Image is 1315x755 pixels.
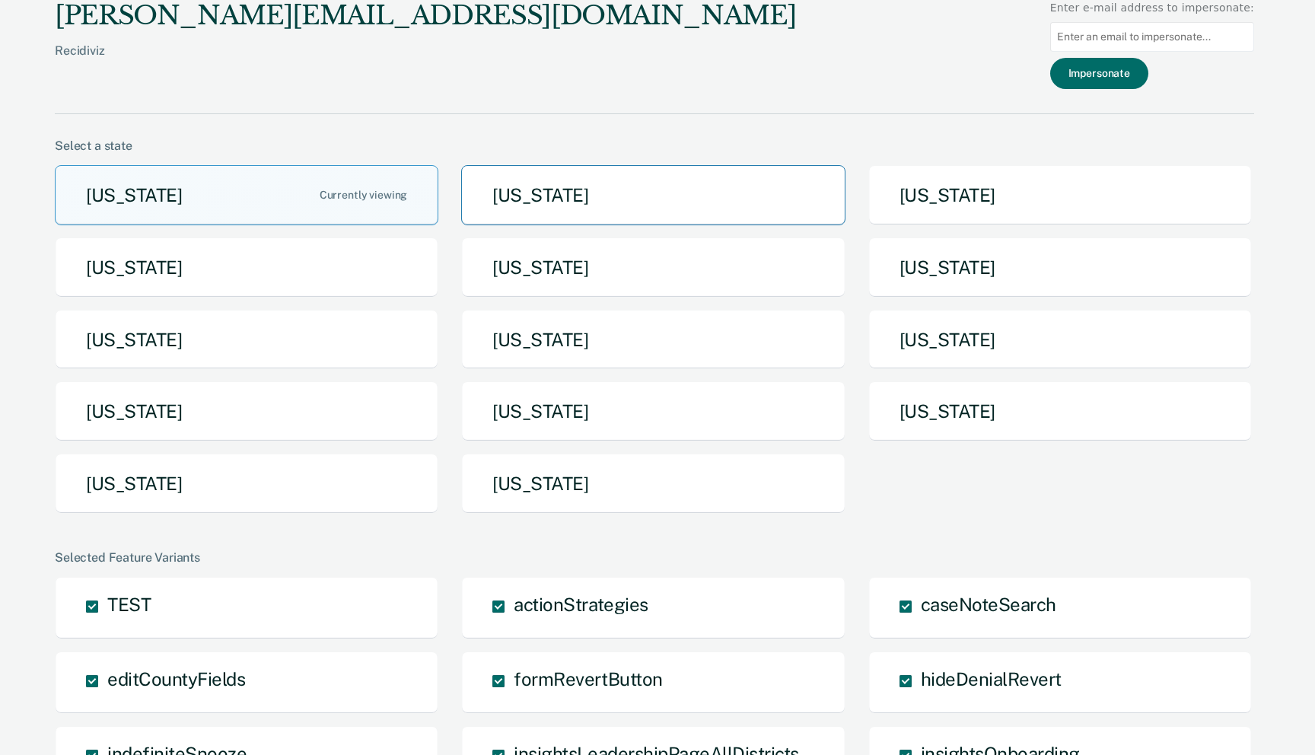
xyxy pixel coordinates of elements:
[461,381,845,441] button: [US_STATE]
[461,454,845,514] button: [US_STATE]
[55,550,1254,565] div: Selected Feature Variants
[1050,22,1254,52] input: Enter an email to impersonate...
[107,594,151,615] span: TEST
[55,165,438,225] button: [US_STATE]
[868,237,1252,298] button: [US_STATE]
[1050,58,1148,89] button: Impersonate
[514,594,648,615] span: actionStrategies
[868,381,1252,441] button: [US_STATE]
[514,668,662,690] span: formRevertButton
[921,668,1062,690] span: hideDenialRevert
[107,668,245,690] span: editCountyFields
[55,139,1254,153] div: Select a state
[921,594,1056,615] span: caseNoteSearch
[868,310,1252,370] button: [US_STATE]
[461,237,845,298] button: [US_STATE]
[55,310,438,370] button: [US_STATE]
[55,454,438,514] button: [US_STATE]
[55,43,796,82] div: Recidiviz
[461,310,845,370] button: [US_STATE]
[868,165,1252,225] button: [US_STATE]
[55,237,438,298] button: [US_STATE]
[55,381,438,441] button: [US_STATE]
[461,165,845,225] button: [US_STATE]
